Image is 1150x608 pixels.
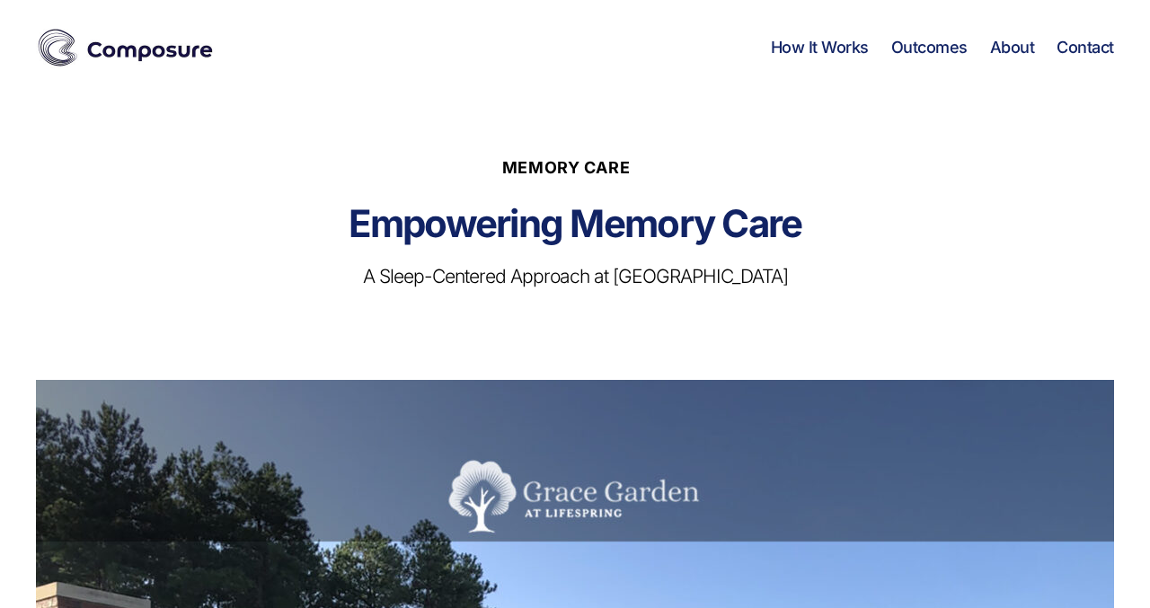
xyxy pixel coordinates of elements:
[216,264,934,289] p: A Sleep-Centered Approach at [GEOGRAPHIC_DATA]
[891,38,968,57] a: Outcomes
[771,38,869,57] a: How It Works
[990,38,1035,57] a: About
[36,25,216,70] img: Composure
[771,38,1114,57] nav: Horizontal
[108,158,1024,179] h6: Memory Care
[126,206,1024,242] h1: Empowering Memory Care
[1057,38,1114,57] a: Contact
